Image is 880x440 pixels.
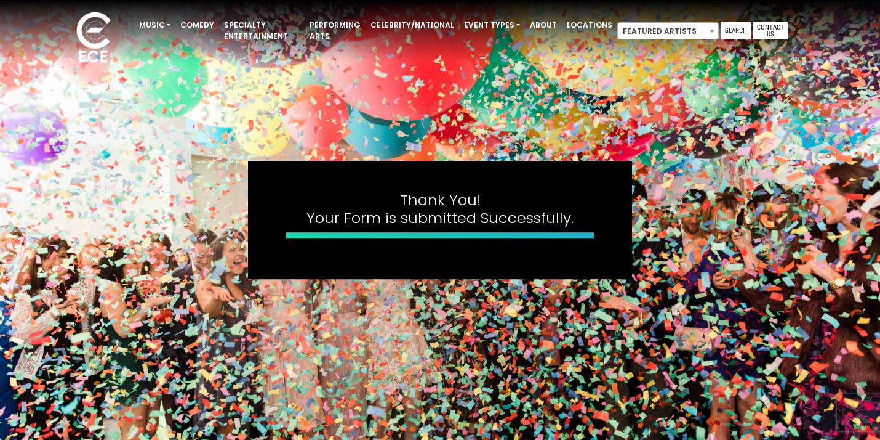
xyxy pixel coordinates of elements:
a: Contact Us [753,22,788,39]
a: Music [134,15,175,36]
a: Comedy [175,15,219,36]
h4: Thank You! Your Form is submitted Successfully. [286,192,594,227]
span: Featured Artists [618,23,718,40]
a: Event Types [459,15,525,36]
a: Celebrity/National [366,15,459,36]
a: Search [721,22,751,39]
a: About [525,15,562,36]
a: Locations [562,15,617,36]
img: ece_new_logo_whitev2-1.png [63,9,124,68]
a: Specialty Entertainment [219,15,305,47]
span: Featured Artists [617,22,719,39]
a: Performing Arts [305,15,366,47]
